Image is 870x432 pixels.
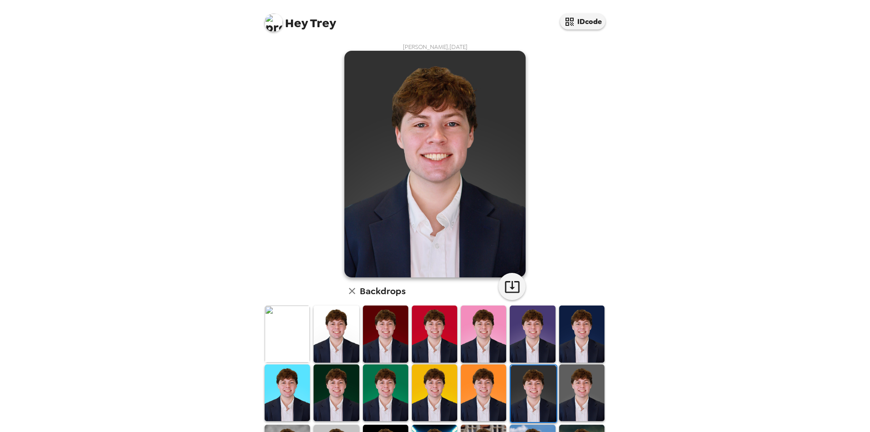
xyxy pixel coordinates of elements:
span: [PERSON_NAME] , [DATE] [403,43,468,51]
img: profile pic [265,14,283,32]
span: Trey [265,9,336,29]
h6: Backdrops [360,284,406,298]
span: Hey [285,15,308,31]
img: user [344,51,526,277]
img: Original [265,306,310,362]
button: IDcode [560,14,605,29]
